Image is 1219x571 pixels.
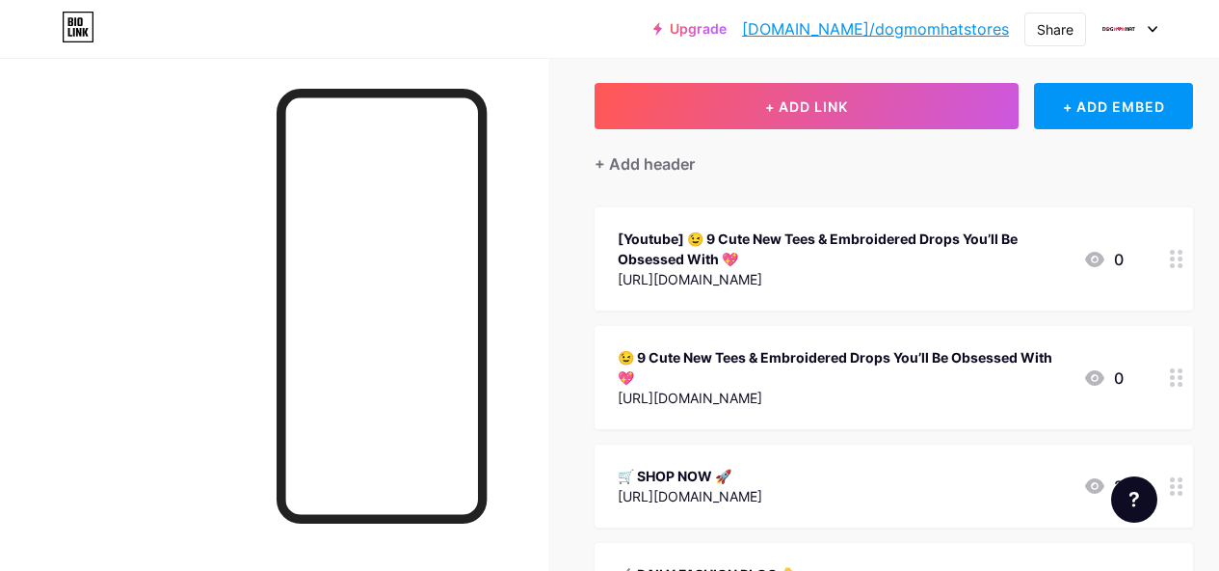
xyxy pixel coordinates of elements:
div: [URL][DOMAIN_NAME] [618,269,1068,289]
div: + Add header [595,152,695,176]
div: [URL][DOMAIN_NAME] [618,388,1068,408]
span: + ADD LINK [765,98,848,115]
button: + ADD LINK [595,83,1019,129]
a: [DOMAIN_NAME]/dogmomhatstores [742,17,1009,41]
div: 2 [1083,475,1124,498]
div: + ADD EMBED [1034,83,1193,129]
a: Upgrade [653,21,727,37]
img: Dog Mom Hat [1100,11,1137,47]
div: [Youtube] 😉 9 Cute New Tees & Embroidered Drops You’ll Be Obsessed With 💖 [618,229,1068,269]
div: 0 [1083,248,1124,271]
div: 0 [1083,367,1124,390]
div: Share [1037,19,1073,40]
div: 😉 9 Cute New Tees & Embroidered Drops You’ll Be Obsessed With 💖 [618,347,1068,388]
div: [URL][DOMAIN_NAME] [618,486,762,506]
div: 🛒 SHOP NOW 🚀 [618,466,762,486]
